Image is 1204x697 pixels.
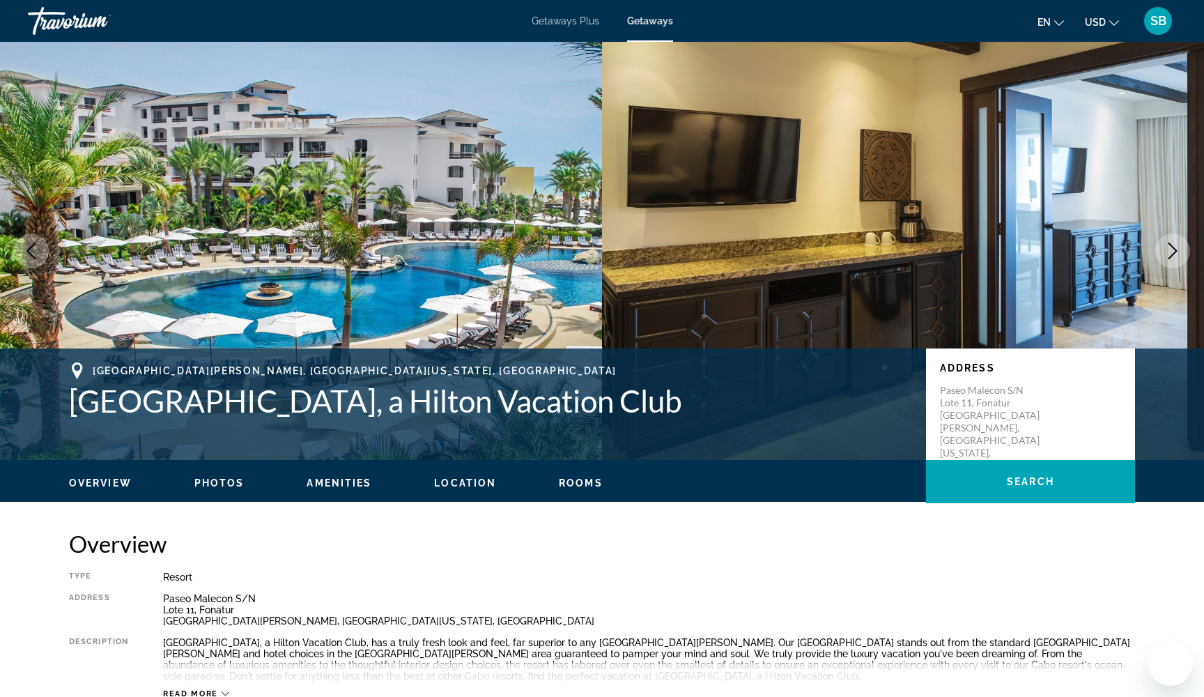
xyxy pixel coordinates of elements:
[69,637,128,682] div: Description
[163,593,1135,627] div: Paseo Malecon S/N Lote 11, Fonatur [GEOGRAPHIC_DATA][PERSON_NAME], [GEOGRAPHIC_DATA][US_STATE], [...
[69,572,128,583] div: Type
[926,460,1135,503] button: Search
[194,477,245,489] button: Photos
[1150,14,1166,28] span: SB
[940,362,1121,374] p: Address
[69,383,912,419] h1: [GEOGRAPHIC_DATA], a Hilton Vacation Club
[163,637,1135,682] div: [GEOGRAPHIC_DATA], a Hilton Vacation Club, has a truly fresh look and feel, far superior to any [...
[1155,233,1190,268] button: Next image
[940,384,1051,472] p: Paseo Malecon S/N Lote 11, Fonatur [GEOGRAPHIC_DATA][PERSON_NAME], [GEOGRAPHIC_DATA][US_STATE], [...
[1007,476,1054,487] span: Search
[69,530,1135,558] h2: Overview
[69,593,128,627] div: Address
[1085,17,1106,28] span: USD
[627,15,673,26] a: Getaways
[28,3,167,39] a: Travorium
[434,477,496,489] button: Location
[307,477,371,489] button: Amenities
[559,477,603,489] button: Rooms
[1037,12,1064,32] button: Change language
[1148,641,1193,686] iframe: Button to launch messaging window
[163,572,1135,583] div: Resort
[1140,6,1176,36] button: User Menu
[1085,12,1119,32] button: Change currency
[532,15,599,26] a: Getaways Plus
[14,233,49,268] button: Previous image
[69,477,132,489] button: Overview
[93,365,617,376] span: [GEOGRAPHIC_DATA][PERSON_NAME], [GEOGRAPHIC_DATA][US_STATE], [GEOGRAPHIC_DATA]
[1037,17,1051,28] span: en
